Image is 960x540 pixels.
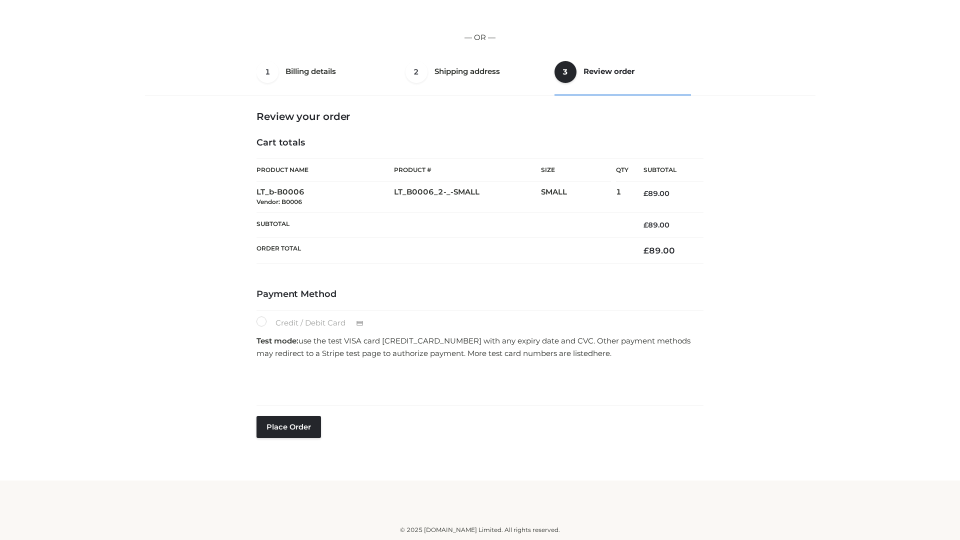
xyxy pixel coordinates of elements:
a: here [593,348,610,358]
th: Size [541,159,611,181]
h4: Payment Method [256,289,703,300]
bdi: 89.00 [643,245,675,255]
bdi: 89.00 [643,189,669,198]
button: Place order [256,416,321,438]
div: © 2025 [DOMAIN_NAME] Limited. All rights reserved. [148,525,811,535]
th: Product Name [256,158,394,181]
p: — OR — [148,31,811,44]
p: use the test VISA card [CREDIT_CARD_NUMBER] with any expiry date and CVC. Other payment methods m... [256,334,703,360]
td: 1 [616,181,628,213]
img: Credit / Debit Card [350,317,369,329]
th: Product # [394,158,541,181]
h4: Cart totals [256,137,703,148]
bdi: 89.00 [643,220,669,229]
span: £ [643,245,649,255]
h3: Review your order [256,110,703,122]
th: Qty [616,158,628,181]
iframe: Secure payment input frame [254,363,701,399]
span: £ [643,189,648,198]
th: Subtotal [256,212,628,237]
td: LT_B0006_2-_-SMALL [394,181,541,213]
span: £ [643,220,648,229]
td: LT_b-B0006 [256,181,394,213]
td: SMALL [541,181,616,213]
th: Subtotal [628,159,703,181]
small: Vendor: B0006 [256,198,302,205]
label: Credit / Debit Card [256,316,374,329]
strong: Test mode: [256,336,298,345]
th: Order Total [256,237,628,264]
